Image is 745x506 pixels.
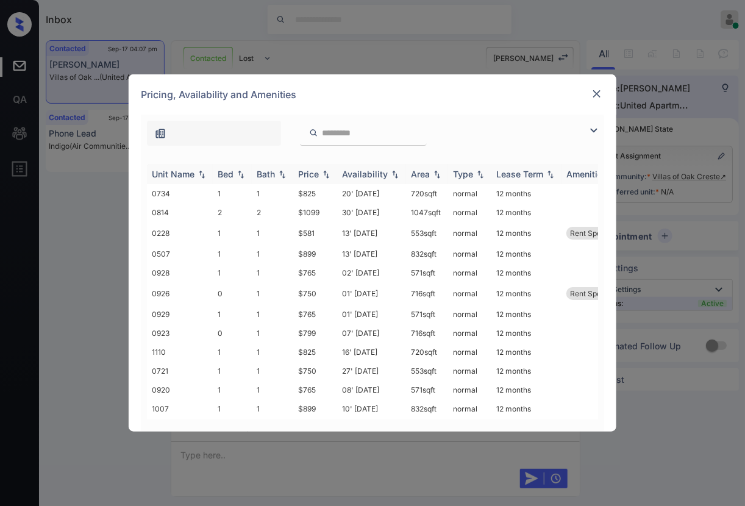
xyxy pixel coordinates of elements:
td: 0 [213,324,252,343]
td: 1 [213,305,252,324]
td: normal [448,343,491,362]
td: $765 [293,263,337,282]
img: sorting [431,170,443,179]
td: 0228 [147,222,213,244]
td: 1 [213,263,252,282]
td: 2 [213,203,252,222]
td: 1 [252,244,293,263]
div: Bed [218,169,233,179]
td: 20' [DATE] [337,184,406,203]
img: sorting [235,170,247,179]
td: 832 sqft [406,399,448,418]
td: $825 [293,184,337,203]
td: normal [448,305,491,324]
td: $581 [293,222,337,244]
div: Amenities [566,169,607,179]
td: 571 sqft [406,305,448,324]
td: normal [448,380,491,399]
td: 1 [252,263,293,282]
td: 1 [252,343,293,362]
td: 1 [213,184,252,203]
div: Area [411,169,430,179]
td: $1650 [293,418,337,437]
td: 0507 [147,244,213,263]
div: Price [298,169,319,179]
td: $765 [293,305,337,324]
div: Unit Name [152,169,194,179]
td: 716 sqft [406,282,448,305]
img: close [591,88,603,100]
td: 0734 [147,184,213,203]
td: 1 [213,362,252,380]
td: normal [448,418,491,437]
td: 0928 [147,263,213,282]
td: $899 [293,244,337,263]
td: 553 sqft [406,362,448,380]
td: 12 months [491,380,561,399]
div: Type [453,169,473,179]
td: 2 [252,418,293,437]
td: normal [448,263,491,282]
td: 1110 [147,343,213,362]
img: sorting [389,170,401,179]
td: 12 months [491,263,561,282]
td: 0926 [147,282,213,305]
td: 12 months [491,222,561,244]
td: $825 [293,343,337,362]
span: Rent Special 1 [570,229,618,238]
td: 08' [DATE] [337,380,406,399]
td: 1 [213,399,252,418]
td: 1 [213,244,252,263]
td: 12 months [491,305,561,324]
td: 1 [252,380,293,399]
div: Lease Term [496,169,543,179]
td: 12 months [491,282,561,305]
td: $750 [293,282,337,305]
td: 1 [213,380,252,399]
td: normal [448,203,491,222]
td: 16' [DATE] [337,343,406,362]
td: 2 [252,203,293,222]
td: 1007 [147,399,213,418]
td: 12 months [491,418,561,437]
span: Rent Special 1 [570,289,618,298]
td: 12 months [491,362,561,380]
td: normal [448,324,491,343]
td: 0102 [147,418,213,437]
td: $799 [293,324,337,343]
td: 02' [DATE] [337,263,406,282]
td: normal [448,184,491,203]
td: 553 sqft [406,222,448,244]
img: sorting [474,170,487,179]
td: 716 sqft [406,324,448,343]
td: 720 sqft [406,184,448,203]
td: 1 [213,343,252,362]
td: 571 sqft [406,263,448,282]
td: 12 months [491,399,561,418]
td: normal [448,282,491,305]
td: normal [448,399,491,418]
td: $750 [293,362,337,380]
td: 1 [252,305,293,324]
td: 27' [DATE] [337,362,406,380]
td: 01' [DATE] [337,282,406,305]
img: sorting [320,170,332,179]
td: 720 sqft [406,343,448,362]
td: 12 months [491,184,561,203]
td: 571 sqft [406,380,448,399]
img: sorting [196,170,208,179]
td: 0814 [147,203,213,222]
td: $1099 [293,203,337,222]
td: 10' [DATE] [337,399,406,418]
td: 0923 [147,324,213,343]
td: 1 [252,222,293,244]
td: 01' [DATE] [337,418,406,437]
td: 0 [213,282,252,305]
td: 12 months [491,343,561,362]
td: 1 [252,282,293,305]
td: 1 [252,184,293,203]
td: normal [448,244,491,263]
img: sorting [544,170,557,179]
div: Bath [257,169,275,179]
td: $765 [293,380,337,399]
